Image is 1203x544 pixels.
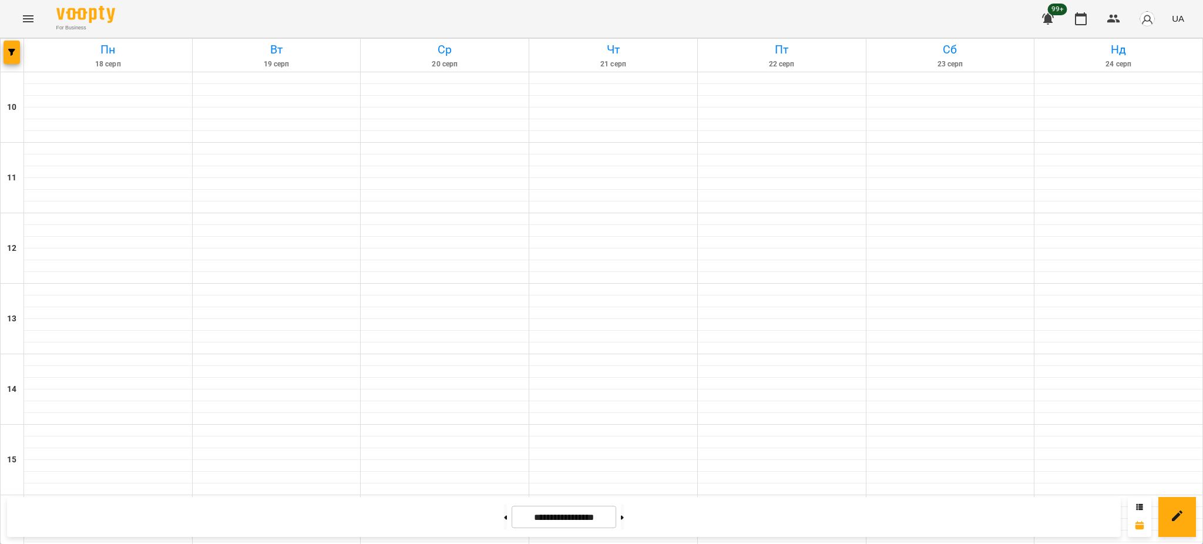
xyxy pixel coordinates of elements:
[1172,12,1184,25] span: UA
[7,454,16,466] h6: 15
[7,172,16,184] h6: 11
[194,41,359,59] h6: Вт
[362,59,527,70] h6: 20 серп
[1036,41,1201,59] h6: Нд
[1048,4,1067,15] span: 99+
[194,59,359,70] h6: 19 серп
[14,5,42,33] button: Menu
[56,24,115,32] span: For Business
[362,41,527,59] h6: Ср
[868,59,1033,70] h6: 23 серп
[7,101,16,114] h6: 10
[531,41,695,59] h6: Чт
[700,41,864,59] h6: Пт
[1139,11,1155,27] img: avatar_s.png
[26,59,190,70] h6: 18 серп
[868,41,1033,59] h6: Сб
[7,313,16,325] h6: 13
[531,59,695,70] h6: 21 серп
[1036,59,1201,70] h6: 24 серп
[700,59,864,70] h6: 22 серп
[26,41,190,59] h6: Пн
[56,6,115,23] img: Voopty Logo
[7,242,16,255] h6: 12
[1167,8,1189,29] button: UA
[7,383,16,396] h6: 14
